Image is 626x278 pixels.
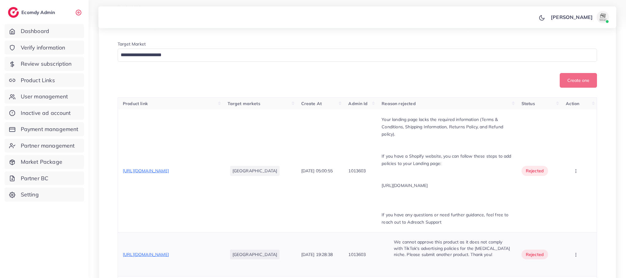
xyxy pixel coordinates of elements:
a: User management [5,90,84,104]
span: Partner BC [21,174,49,182]
a: Dashboard [5,24,84,38]
span: Target markets [228,101,260,106]
span: Inactive ad account [21,109,71,117]
div: Search for option [118,49,597,62]
p: If you have any questions or need further guidance, feel free to reach out to Adreach Support [382,211,511,226]
p: If you have a Shopify website, you can follow these steps to add policies to your Landing page: [382,152,511,167]
span: Payment management [21,125,79,133]
img: logo [8,7,19,18]
img: avatar [597,11,609,23]
p: 1013603 [348,167,366,174]
span: [URL][DOMAIN_NAME] [123,252,169,257]
span: We cannot approve this product as it does not comply with TikTok's advertising policies for the [... [394,239,510,257]
span: Setting [21,191,39,199]
a: Partner management [5,139,84,153]
span: Product Links [21,76,55,84]
a: Partner BC [5,171,84,185]
input: Search for option [119,50,589,60]
button: Create one [560,73,597,88]
span: Create At [301,101,322,106]
span: Partner management [21,142,75,150]
a: Product Links [5,73,84,87]
span: rejected [526,168,544,174]
p: 1013603 [348,251,366,258]
span: Status [522,101,535,106]
span: Reason rejected [382,101,416,106]
a: [PERSON_NAME]avatar [547,11,611,23]
a: Review subscription [5,57,84,71]
p: [DATE] 05:00:55 [301,167,333,174]
a: Payment management [5,122,84,136]
span: Action [566,101,579,106]
p: [PERSON_NAME] [551,13,593,21]
a: Verify information [5,41,84,55]
p: [URL][DOMAIN_NAME] [382,182,511,189]
span: Review subscription [21,60,72,68]
span: Admin Id [348,101,368,106]
a: Setting [5,188,84,202]
span: Market Package [21,158,62,166]
li: [GEOGRAPHIC_DATA] [230,166,280,176]
li: [GEOGRAPHIC_DATA] [230,250,280,259]
span: rejected [526,251,544,258]
span: Verify information [21,44,65,52]
p: [DATE] 19:28:38 [301,251,333,258]
span: User management [21,93,68,101]
a: Inactive ad account [5,106,84,120]
p: Your landing page lacks the required information (Terms & Conditions, Shipping Information, Retur... [382,116,511,138]
label: Target Market [118,41,146,47]
span: Product link [123,101,148,106]
a: logoEcomdy Admin [8,7,57,18]
a: Market Package [5,155,84,169]
span: Dashboard [21,27,49,35]
h2: Ecomdy Admin [21,9,57,15]
span: [URL][DOMAIN_NAME] [123,168,169,174]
